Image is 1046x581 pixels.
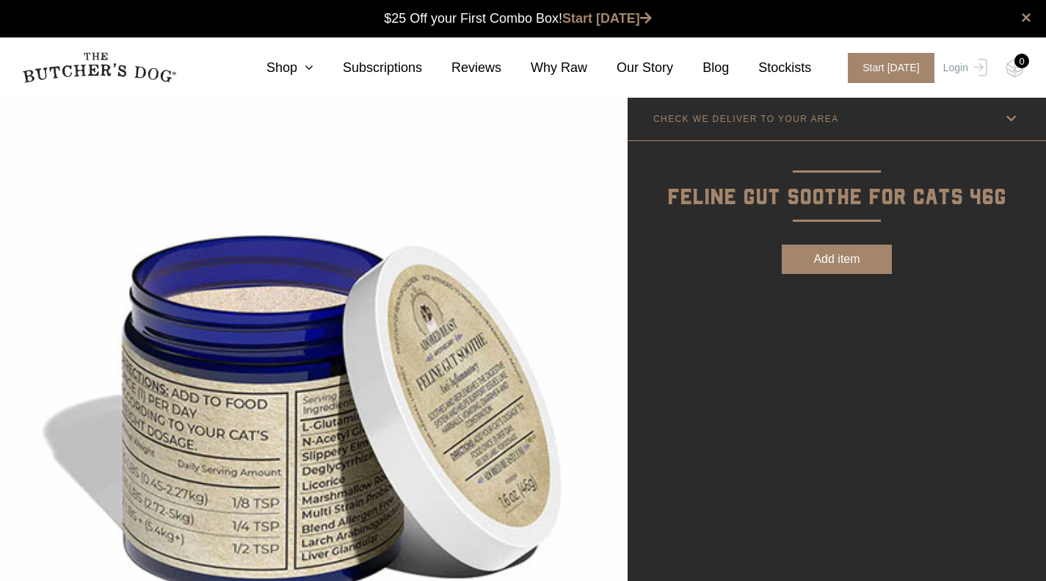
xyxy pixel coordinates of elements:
button: Add item [782,245,892,274]
a: Reviews [422,58,501,78]
a: Subscriptions [313,58,422,78]
p: Feline Gut Soothe for Cats 46g [628,141,1046,215]
a: Why Raw [501,58,587,78]
a: Start [DATE] [833,53,940,83]
img: TBD_Cart-Empty.png [1006,59,1024,78]
a: Start [DATE] [562,11,652,26]
a: Stockists [729,58,811,78]
div: 0 [1014,54,1029,68]
p: CHECK WE DELIVER TO YOUR AREA [653,114,839,124]
a: Shop [237,58,313,78]
a: close [1021,9,1031,26]
span: Start [DATE] [848,53,934,83]
a: Our Story [587,58,673,78]
a: CHECK WE DELIVER TO YOUR AREA [628,97,1046,140]
a: Login [940,53,987,83]
a: Blog [673,58,729,78]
